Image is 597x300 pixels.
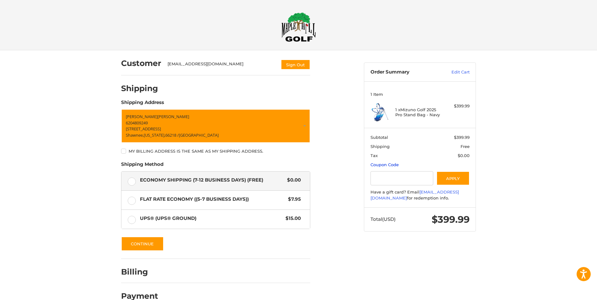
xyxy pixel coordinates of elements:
a: Edit Cart [438,69,470,75]
span: $399.99 [432,214,470,225]
span: 6204809249 [126,120,148,126]
span: $399.99 [454,135,470,140]
span: Shawnee, [126,132,144,138]
h4: 1 x Mizuno Golf 2025 Pro Stand Bag - Navy [395,107,443,117]
h2: Shipping [121,84,158,93]
button: Continue [121,237,164,251]
span: UPS® (UPS® Ground) [140,215,283,222]
span: [GEOGRAPHIC_DATA] [179,132,219,138]
img: Maple Hill Golf [281,12,316,42]
span: [PERSON_NAME] [157,114,189,119]
span: Free [461,144,470,149]
div: [EMAIL_ADDRESS][DOMAIN_NAME] [168,61,275,70]
span: [STREET_ADDRESS] [126,126,161,132]
span: Total (USD) [370,216,396,222]
iframe: Google Customer Reviews [545,283,597,300]
span: $7.95 [285,196,301,203]
span: $0.00 [458,153,470,158]
span: Shipping [370,144,390,149]
div: $399.99 [445,103,470,109]
span: $15.00 [282,215,301,222]
div: Have a gift card? Email for redemption info. [370,189,470,201]
a: Enter or select a different address [121,109,310,143]
h2: Billing [121,267,158,277]
a: Coupon Code [370,162,399,167]
h3: 1 Item [370,92,470,97]
span: Subtotal [370,135,388,140]
span: $0.00 [284,177,301,184]
input: Gift Certificate or Coupon Code [370,171,434,185]
legend: Shipping Address [121,99,164,109]
span: Tax [370,153,378,158]
span: Economy Shipping (7-12 Business Days) (Free) [140,177,284,184]
h2: Customer [121,58,161,68]
span: 66218 / [165,132,179,138]
label: My billing address is the same as my shipping address. [121,149,310,154]
legend: Shipping Method [121,161,163,171]
span: [PERSON_NAME] [126,114,157,119]
button: Sign Out [281,59,310,70]
h3: Order Summary [370,69,438,75]
span: [US_STATE], [144,132,165,138]
button: Apply [436,171,470,185]
span: Flat Rate Economy ((5-7 Business Days)) [140,196,285,203]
